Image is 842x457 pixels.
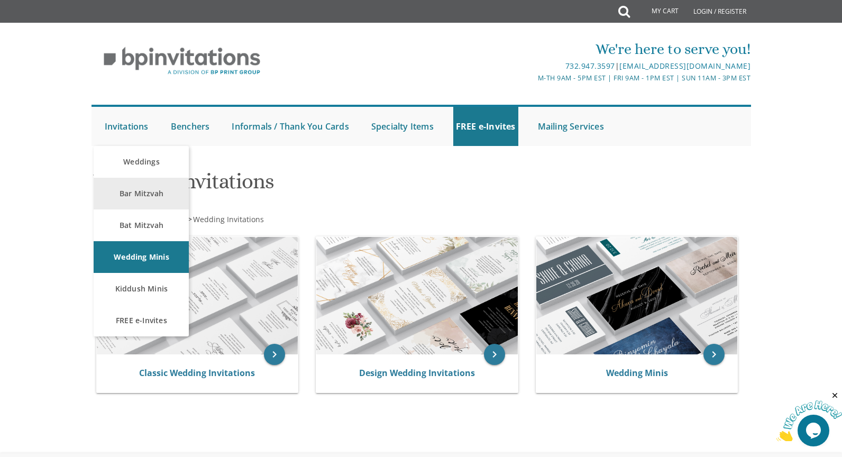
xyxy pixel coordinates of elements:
a: Specialty Items [369,107,436,146]
a: keyboard_arrow_right [703,344,725,365]
a: FREE e-Invites [94,305,189,336]
a: FREE e-Invites [453,107,518,146]
a: keyboard_arrow_right [264,344,285,365]
a: Design Wedding Invitations [359,367,475,379]
a: Informals / Thank You Cards [229,107,351,146]
a: Wedding Minis [606,367,668,379]
img: Classic Wedding Invitations [97,237,298,354]
a: [EMAIL_ADDRESS][DOMAIN_NAME] [619,61,751,71]
img: BP Invitation Loft [91,39,273,83]
a: Kiddush Minis [94,273,189,305]
a: Bat Mitzvah [94,209,189,241]
div: : [91,214,422,225]
span: Wedding Invitations [193,214,264,224]
div: | [312,60,751,72]
a: Weddings [94,146,189,178]
div: M-Th 9am - 5pm EST | Fri 9am - 1pm EST | Sun 11am - 3pm EST [312,72,751,84]
a: Bar Mitzvah [94,178,189,209]
span: > [188,214,264,224]
a: Classic Wedding Invitations [139,367,255,379]
a: My Cart [629,1,686,22]
a: Wedding Minis [94,241,189,273]
a: Wedding Invitations [192,214,264,224]
h1: Wedding Invitations [93,170,525,201]
iframe: chat widget [776,391,842,441]
a: Benchers [168,107,213,146]
img: Design Wedding Invitations [316,237,518,354]
a: keyboard_arrow_right [484,344,505,365]
a: Invitations [102,107,151,146]
a: Mailing Services [535,107,607,146]
img: Wedding Minis [536,237,738,354]
div: We're here to serve you! [312,39,751,60]
a: 732.947.3597 [565,61,615,71]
